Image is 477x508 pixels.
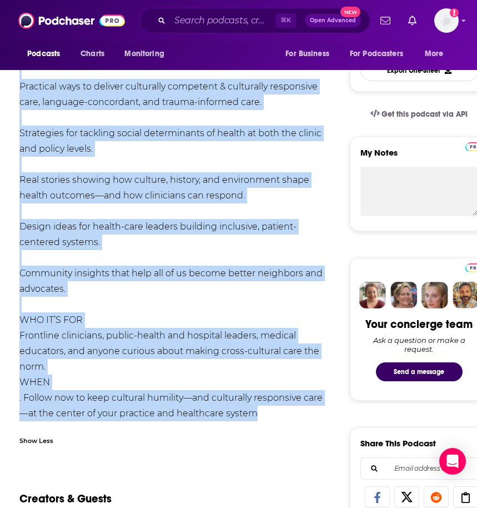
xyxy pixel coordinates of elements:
button: open menu [117,43,178,64]
span: Get this podcast via API [381,109,468,119]
input: Email address or username... [370,458,469,479]
input: Search podcasts, credits, & more... [170,12,275,29]
span: Open Advanced [310,18,356,23]
a: Share on Reddit [424,486,449,507]
span: For Business [285,46,329,62]
a: Share on Facebook [365,486,390,507]
h3: Share This Podcast [360,438,436,449]
h2: Creators & Guests [19,492,112,506]
a: Charts [73,43,111,64]
button: open menu [417,43,458,64]
span: Logged in as patiencebaldacci [434,8,459,33]
button: Show profile menu [434,8,459,33]
svg: Add a profile image [450,8,459,17]
span: Charts [81,46,104,62]
img: Podchaser - Follow, Share and Rate Podcasts [18,10,125,31]
div: Open Intercom Messenger [439,448,466,475]
button: open menu [343,43,419,64]
a: Show notifications dropdown [376,11,395,30]
button: Send a message [376,362,463,381]
span: Monitoring [124,46,164,62]
a: Share on X/Twitter [394,486,419,507]
button: open menu [278,43,343,64]
span: ⌘ K [275,13,296,28]
img: Barbara Profile [390,282,417,308]
button: Open AdvancedNew [305,14,361,27]
img: Sydney Profile [359,282,386,308]
span: For Podcasters [350,46,403,62]
span: Podcasts [27,46,60,62]
span: More [425,46,444,62]
a: Get this podcast via API [361,101,477,128]
div: Search podcasts, credits, & more... [139,8,370,33]
img: Jules Profile [421,282,448,308]
div: Your concierge team [365,317,473,331]
img: User Profile [434,8,459,33]
span: New [340,7,360,17]
button: open menu [19,43,74,64]
a: Show notifications dropdown [404,11,421,30]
